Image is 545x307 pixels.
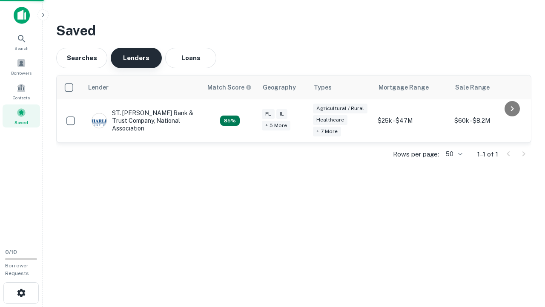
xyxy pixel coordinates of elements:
div: Capitalize uses an advanced AI algorithm to match your search with the best lender. The match sco... [207,83,252,92]
button: Searches [56,48,107,68]
div: Healthcare [313,115,347,125]
th: Mortgage Range [373,75,450,99]
div: Sale Range [455,82,490,93]
div: Types [314,82,332,93]
button: Lenders [111,48,162,68]
div: Agricultural / Rural [313,104,367,113]
div: Capitalize uses an advanced AI algorithm to match your search with the best lender. The match sco... [220,116,240,126]
div: FL [262,109,275,119]
div: IL [276,109,287,119]
a: Contacts [3,80,40,103]
a: Borrowers [3,55,40,78]
th: Capitalize uses an advanced AI algorithm to match your search with the best lender. The match sco... [202,75,258,99]
td: $60k - $8.2M [450,99,527,142]
div: + 5 more [262,121,290,130]
h6: Match Score [207,83,250,92]
iframe: Chat Widget [502,239,545,280]
p: Rows per page: [393,149,439,159]
div: Lender [88,82,109,93]
span: Saved [14,119,28,126]
span: Borrowers [11,70,32,76]
div: Geography [263,82,296,93]
th: Types [309,75,373,99]
th: Lender [83,75,202,99]
a: Saved [3,104,40,127]
span: Borrower Requests [5,263,29,276]
button: Loans [165,48,216,68]
div: 50 [442,148,464,160]
div: ST. [PERSON_NAME] Bank & Trust Company, National Association [92,109,194,133]
img: picture [92,113,106,128]
td: $25k - $47M [373,99,450,142]
th: Sale Range [450,75,527,99]
a: Search [3,30,40,53]
div: Mortgage Range [379,82,429,93]
span: Search [14,45,29,52]
img: capitalize-icon.png [14,7,30,24]
h3: Saved [56,20,531,41]
p: 1–1 of 1 [477,149,498,159]
th: Geography [258,75,309,99]
span: 0 / 10 [5,249,17,255]
span: Contacts [13,94,30,101]
div: + 7 more [313,127,341,136]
